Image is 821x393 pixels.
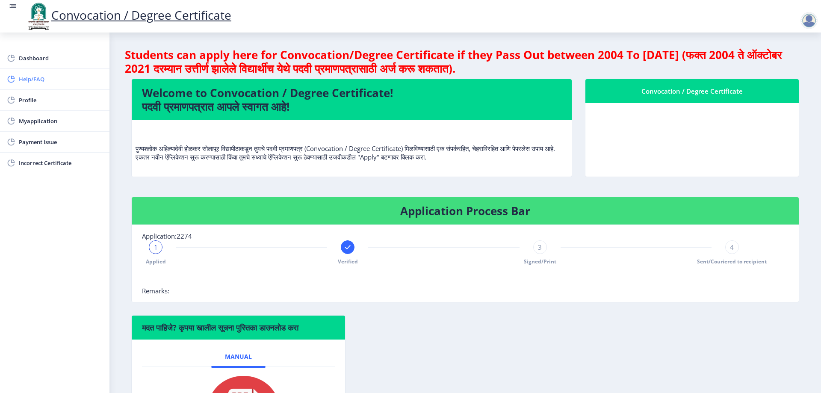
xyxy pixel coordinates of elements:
span: Incorrect Certificate [19,158,103,168]
span: 1 [154,243,158,251]
h4: Students can apply here for Convocation/Degree Certificate if they Pass Out between 2004 To [DATE... [125,48,806,75]
span: Help/FAQ [19,74,103,84]
span: Profile [19,95,103,105]
span: 4 [730,243,734,251]
span: Manual [225,353,252,360]
span: Sent/Couriered to recipient [697,258,767,265]
span: Signed/Print [524,258,556,265]
h6: मदत पाहिजे? कृपया खालील सूचना पुस्तिका डाउनलोड करा [142,322,335,333]
span: Dashboard [19,53,103,63]
img: logo [26,2,51,31]
h4: Application Process Bar [142,204,789,218]
a: Convocation / Degree Certificate [26,7,231,23]
span: Remarks: [142,287,169,295]
span: Applied [146,258,166,265]
span: Payment issue [19,137,103,147]
span: Myapplication [19,116,103,126]
h4: Welcome to Convocation / Degree Certificate! पदवी प्रमाणपत्रात आपले स्वागत आहे! [142,86,561,113]
div: Convocation / Degree Certificate [596,86,789,96]
span: Application:2274 [142,232,192,240]
a: Manual [211,346,266,367]
span: 3 [538,243,542,251]
p: पुण्यश्लोक अहिल्यादेवी होळकर सोलापूर विद्यापीठाकडून तुमचे पदवी प्रमाणपत्र (Convocation / Degree C... [136,127,568,161]
span: Verified [338,258,358,265]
